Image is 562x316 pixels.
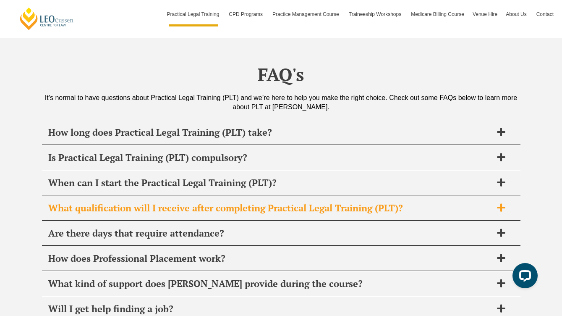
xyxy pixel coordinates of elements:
[48,202,492,214] h2: What qualification will I receive after completing Practical Legal Training (PLT)?
[42,64,520,85] h2: FAQ's
[225,2,268,26] a: CPD Programs
[345,2,407,26] a: Traineeship Workshops
[48,253,492,264] h2: How does Professional Placement work?
[48,177,492,189] h2: When can I start the Practical Legal Training (PLT)?
[468,2,502,26] a: Venue Hire
[502,2,532,26] a: About Us
[48,227,492,239] h2: Are there days that require attendance?
[48,126,492,138] h2: How long does Practical Legal Training (PLT) take?
[48,152,492,163] h2: Is Practical Legal Training (PLT) compulsory?
[42,93,520,112] div: It’s normal to have questions about Practical Legal Training (PLT) and we’re here to help you mak...
[532,2,558,26] a: Contact
[19,7,75,31] a: [PERSON_NAME] Centre for Law
[48,303,492,315] h2: Will I get help finding a job?
[48,278,492,290] h2: What kind of support does [PERSON_NAME] provide during the course?
[407,2,468,26] a: Medicare Billing Course
[268,2,345,26] a: Practice Management Course
[506,260,541,295] iframe: LiveChat chat widget
[163,2,225,26] a: Practical Legal Training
